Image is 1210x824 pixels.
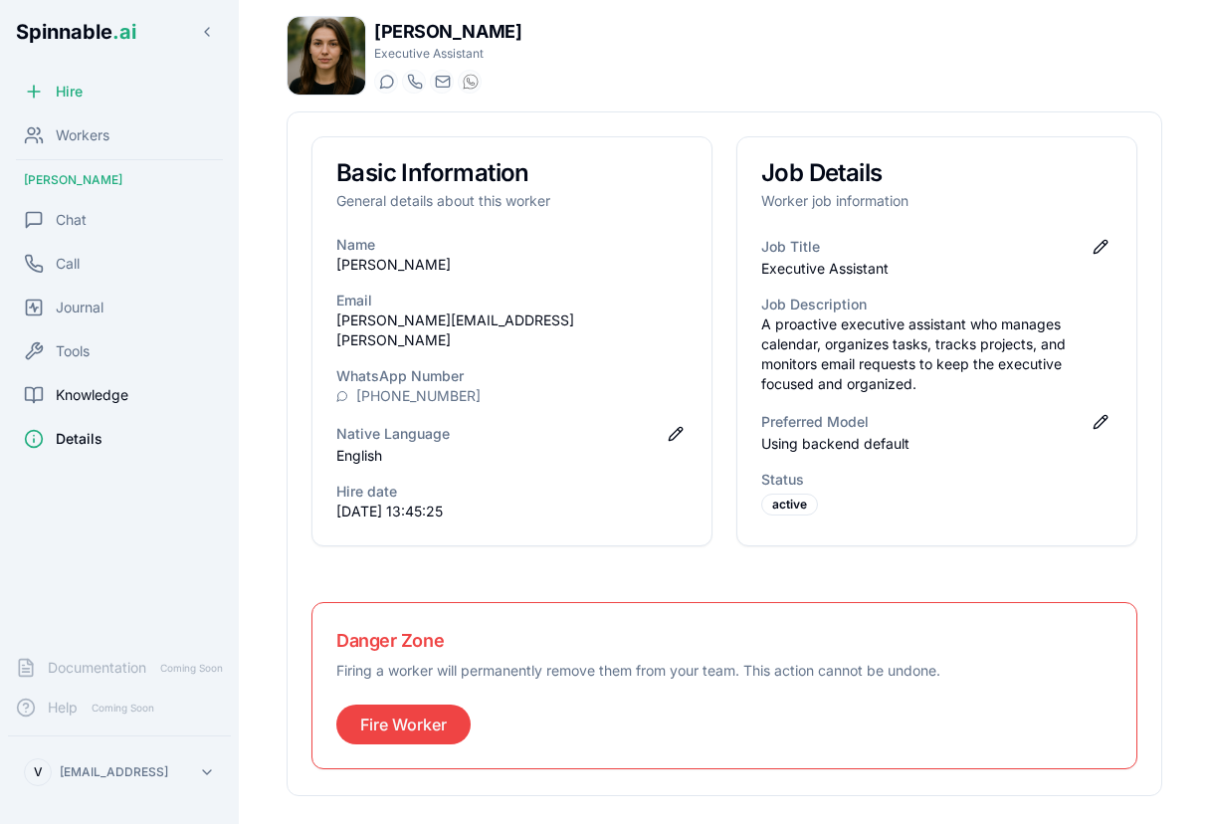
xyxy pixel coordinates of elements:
[761,161,1112,185] h3: Job Details
[154,659,229,678] span: Coming Soon
[356,386,481,406] a: [PHONE_NUMBER]
[761,191,1112,211] p: Worker job information
[761,259,1112,279] p: Executive Assistant
[56,125,109,145] span: Workers
[336,446,688,466] p: English
[336,366,688,386] h3: WhatsApp Number
[402,70,426,94] button: Start a call with Dana Allen
[336,627,1112,655] h3: Danger Zone
[336,310,688,350] p: [PERSON_NAME][EMAIL_ADDRESS][PERSON_NAME]
[761,295,1112,314] h3: Job Description
[761,470,1112,490] h3: Status
[112,20,136,44] span: .ai
[56,341,90,361] span: Tools
[56,210,87,230] span: Chat
[288,17,365,95] img: Dana Allen
[56,385,128,405] span: Knowledge
[761,494,818,515] div: active
[374,18,521,46] h1: [PERSON_NAME]
[56,82,83,102] span: Hire
[761,412,869,432] h3: Preferred Model
[336,661,1112,681] p: Firing a worker will permanently remove them from your team. This action cannot be undone.
[48,658,146,678] span: Documentation
[336,424,450,444] h3: Native Language
[336,191,688,211] p: General details about this worker
[336,161,688,185] h3: Basic Information
[336,502,688,521] p: [DATE] 13:45:25
[463,74,479,90] img: WhatsApp
[8,164,231,196] div: [PERSON_NAME]
[56,298,103,317] span: Journal
[60,764,168,780] p: [EMAIL_ADDRESS]
[56,429,102,449] span: Details
[16,752,223,792] button: V[EMAIL_ADDRESS]
[16,20,136,44] span: Spinnable
[761,434,1112,454] p: Using backend default
[336,255,688,275] p: [PERSON_NAME]
[374,70,398,94] button: Start a chat with Dana Allen
[374,46,521,62] p: Executive Assistant
[761,237,820,257] h3: Job Title
[48,698,78,718] span: Help
[336,482,688,502] h3: Hire date
[336,235,688,255] h3: Name
[56,254,80,274] span: Call
[34,764,43,780] span: V
[761,314,1112,394] p: A proactive executive assistant who manages calendar, organizes tasks, tracks projects, and monit...
[336,705,471,744] button: Fire Worker
[458,70,482,94] button: WhatsApp
[86,699,160,718] span: Coming Soon
[336,291,688,310] h3: Email
[430,70,454,94] button: Send email to dana.allen@getspinnable.ai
